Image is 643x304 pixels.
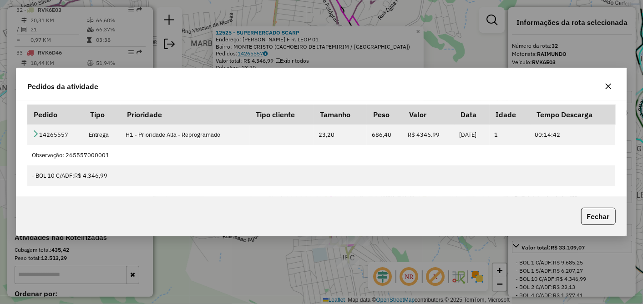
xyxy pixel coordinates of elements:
th: Data [454,105,489,124]
th: Tipo cliente [250,105,314,124]
th: Tempo Descarga [530,105,615,124]
span: R$ 4.346,99 [74,172,107,179]
div: - BOL 10 C/ADF: [32,171,610,180]
td: 23,20 [314,125,367,145]
th: Valor [403,105,455,124]
div: Observação: 265557000001 [32,151,610,159]
th: Tipo [84,105,121,124]
td: R$ 4346.99 [403,125,455,145]
span: Pedidos da atividade [27,81,98,92]
th: Peso [367,105,403,124]
button: Fechar [581,208,616,225]
th: Idade [490,105,531,124]
th: Prioridade [121,105,250,124]
td: 14265557 [27,125,84,145]
td: 00:14:42 [530,125,615,145]
th: Pedido [27,105,84,124]
td: [DATE] [454,125,489,145]
span: Entrega [89,131,109,139]
td: 1 [490,125,531,145]
td: 686,40 [367,125,403,145]
td: H1 - Prioridade Alta - Reprogramado [121,125,250,145]
th: Tamanho [314,105,367,124]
